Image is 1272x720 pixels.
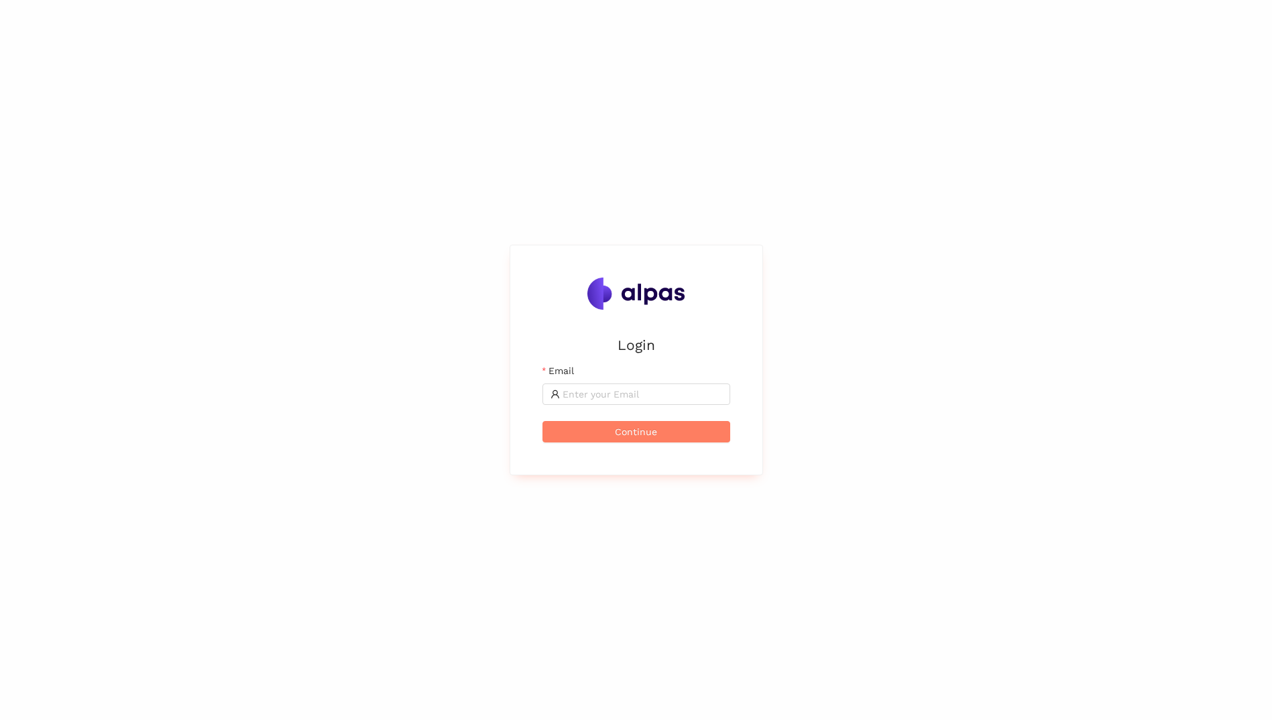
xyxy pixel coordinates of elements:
[563,387,722,402] input: Email
[542,334,730,356] h2: Login
[551,389,560,399] span: user
[615,424,657,439] span: Continue
[587,278,685,310] img: Alpas.ai Logo
[542,363,574,378] label: Email
[542,421,730,442] button: Continue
